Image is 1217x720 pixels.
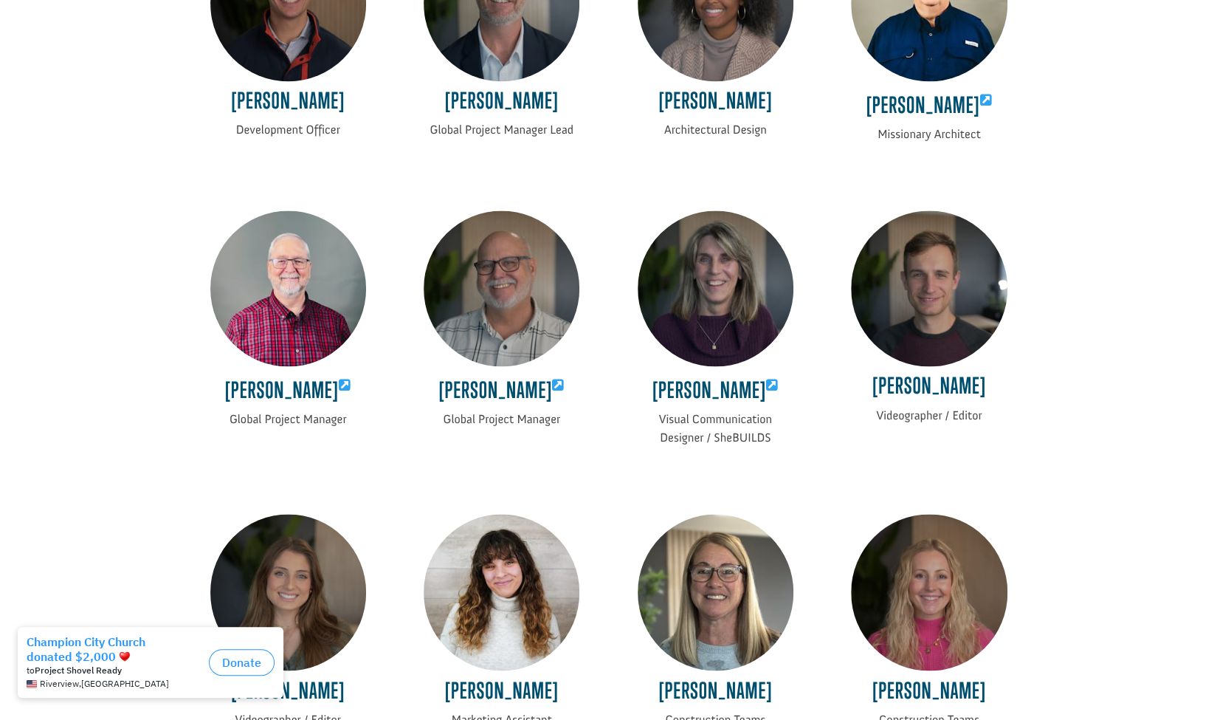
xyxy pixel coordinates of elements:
img: John Sims [424,210,579,366]
button: Donate [209,30,275,56]
img: US.png [27,59,37,69]
h4: [PERSON_NAME] [851,373,1007,406]
img: Sydney Lopez [851,514,1007,670]
h4: [PERSON_NAME] [424,677,579,710]
strong: Project Shovel Ready [35,45,122,56]
p: Global Project Manager [210,411,366,429]
h4: [PERSON_NAME] [424,373,579,411]
img: Taylor Hukill [210,514,366,670]
h4: [PERSON_NAME] [424,88,579,121]
h4: [PERSON_NAME] [638,88,793,121]
h4: [PERSON_NAME] [638,373,793,411]
p: Missionary Architect [851,126,1007,144]
div: Champion City Church donated $2,000 [27,15,203,44]
p: Global Project Manager [424,411,579,429]
p: Visual Communication Designer / SheBUILDS [638,411,793,448]
h4: [PERSON_NAME] [851,88,1007,126]
h4: [PERSON_NAME] [851,677,1007,710]
p: Videographer / Editor [851,407,1007,425]
h4: [PERSON_NAME] [638,677,793,710]
span: Riverview , [GEOGRAPHIC_DATA] [40,59,169,69]
div: to [27,46,203,56]
p: Development Officer [210,121,366,140]
img: Betsy Martin [638,514,793,670]
p: Global Project Manager Lead [424,121,579,140]
h4: [PERSON_NAME] [210,373,366,411]
p: Architectural Design [638,121,793,140]
h4: [PERSON_NAME] [210,88,366,121]
img: Max Zradovsky [851,210,1007,366]
img: Deborah Sims [638,210,793,366]
img: Lynzi Moore [424,514,579,670]
img: David Huneycutt [210,210,366,366]
img: emoji heart [119,31,131,43]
